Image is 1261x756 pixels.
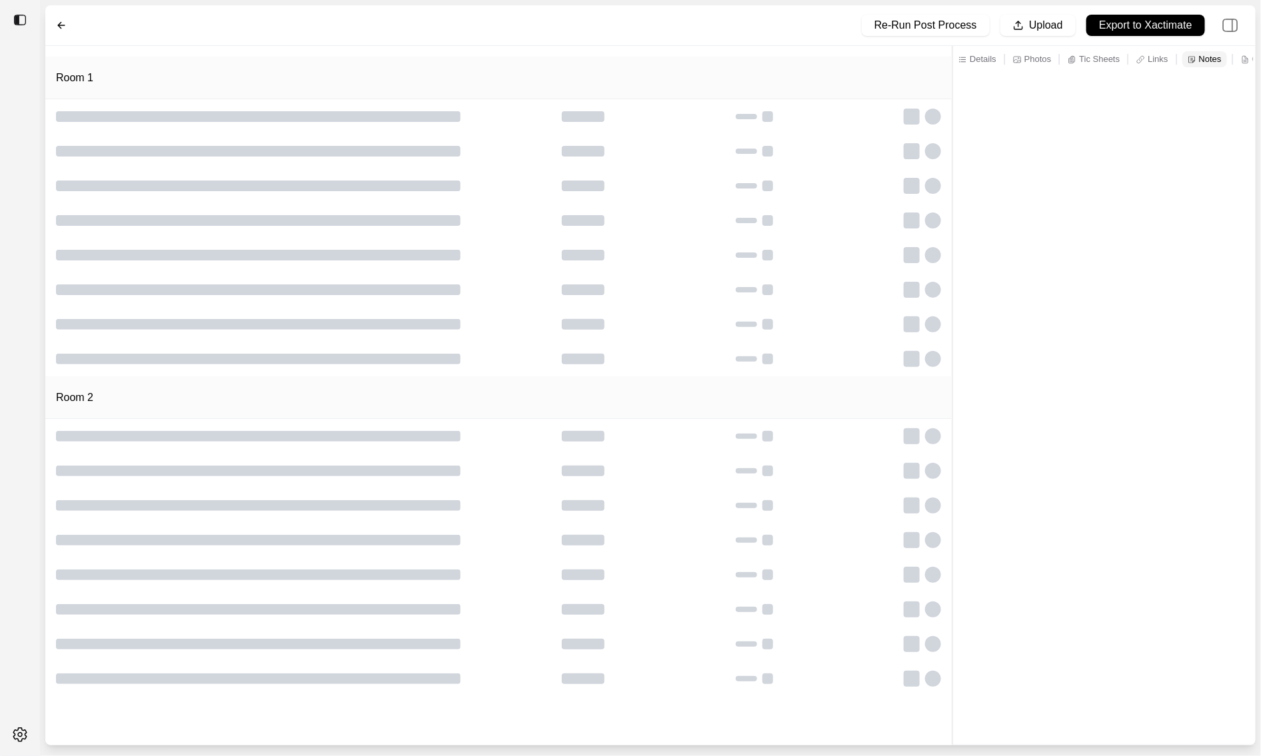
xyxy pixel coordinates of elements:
p: Tic Sheets [1079,53,1120,65]
p: Notes [1199,53,1222,65]
img: right-panel.svg [1216,11,1245,40]
h1: Room 2 [56,390,93,406]
p: Export to Xactimate [1099,18,1192,33]
p: Links [1148,53,1168,65]
h1: Room 1 [56,70,93,86]
button: Re-Run Post Process [862,15,990,36]
button: Upload [1000,15,1076,36]
p: Re-Run Post Process [874,18,977,33]
p: Details [970,53,996,65]
p: Photos [1024,53,1051,65]
button: Export to Xactimate [1086,15,1205,36]
p: Upload [1029,18,1063,33]
img: toggle sidebar [13,13,27,27]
